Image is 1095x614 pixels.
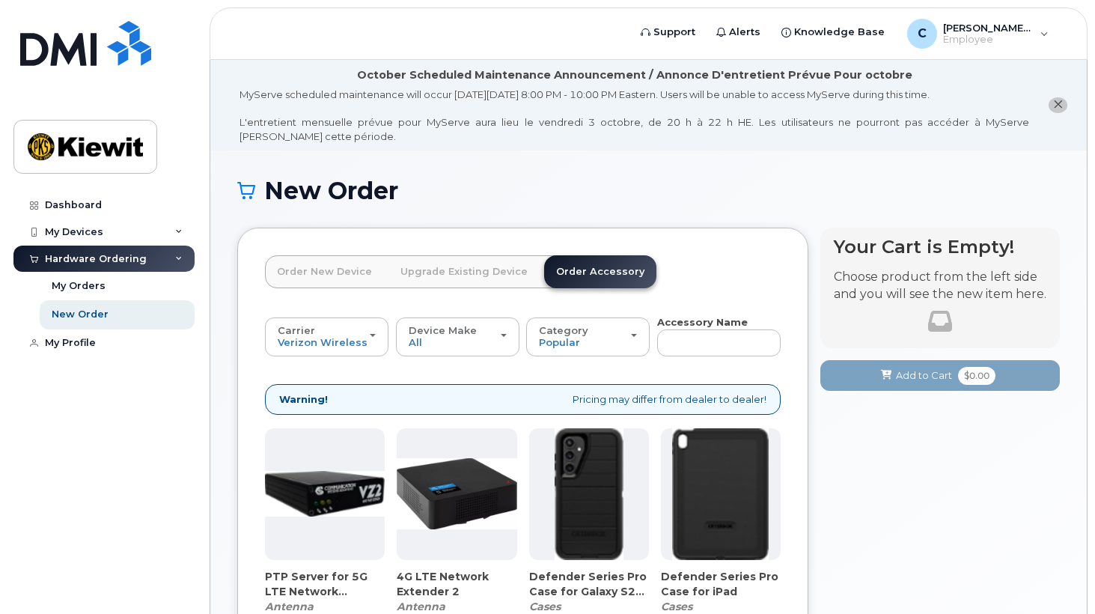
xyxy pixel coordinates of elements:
span: All [409,336,422,348]
span: $0.00 [958,367,995,385]
span: Carrier [278,324,315,336]
img: Casa_Sysem.png [265,471,385,517]
span: Defender Series Pro Case for Galaxy S24 FE - Black [529,569,649,599]
div: Defender Series Pro Case for iPad [661,569,781,614]
button: Carrier Verizon Wireless [265,317,388,356]
div: Pricing may differ from dealer to dealer! [265,384,781,415]
span: PTP Server for 5G LTE Network Extender 4/4G LTE Network Extender 3 [265,569,385,599]
div: MyServe scheduled maintenance will occur [DATE][DATE] 8:00 PM - 10:00 PM Eastern. Users will be u... [240,88,1029,143]
button: Add to Cart $0.00 [820,360,1060,391]
span: Category [539,324,588,336]
iframe: Messenger Launcher [1030,549,1084,603]
img: 4glte_extender.png [397,458,516,529]
p: Choose product from the left side and you will see the new item here. [834,269,1046,303]
strong: Accessory Name [657,316,748,328]
img: defenderipad10thgen.png [672,428,769,560]
button: Device Make All [396,317,519,356]
h4: Your Cart is Empty! [834,237,1046,257]
span: Verizon Wireless [278,336,367,348]
em: Cases [661,600,692,613]
a: Upgrade Existing Device [388,255,540,288]
a: Order Accessory [544,255,656,288]
strong: Warning! [279,392,328,407]
div: PTP Server for 5G LTE Network Extender 4/4G LTE Network Extender 3 [265,569,385,614]
div: October Scheduled Maintenance Announcement / Annonce D'entretient Prévue Pour octobre [357,67,912,83]
em: Antenna [265,600,314,613]
div: Defender Series Pro Case for Galaxy S24 FE - Black [529,569,649,614]
img: defenders23fe.png [555,428,623,560]
span: Device Make [409,324,477,336]
em: Antenna [397,600,445,613]
em: Cases [529,600,561,613]
button: Category Popular [526,317,650,356]
span: 4G LTE Network Extender 2 [397,569,516,599]
span: Defender Series Pro Case for iPad [661,569,781,599]
h1: New Order [237,177,1060,204]
span: Add to Cart [896,368,952,383]
span: Popular [539,336,580,348]
div: 4G LTE Network Extender 2 [397,569,516,614]
button: close notification [1049,97,1067,113]
a: Order New Device [265,255,384,288]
